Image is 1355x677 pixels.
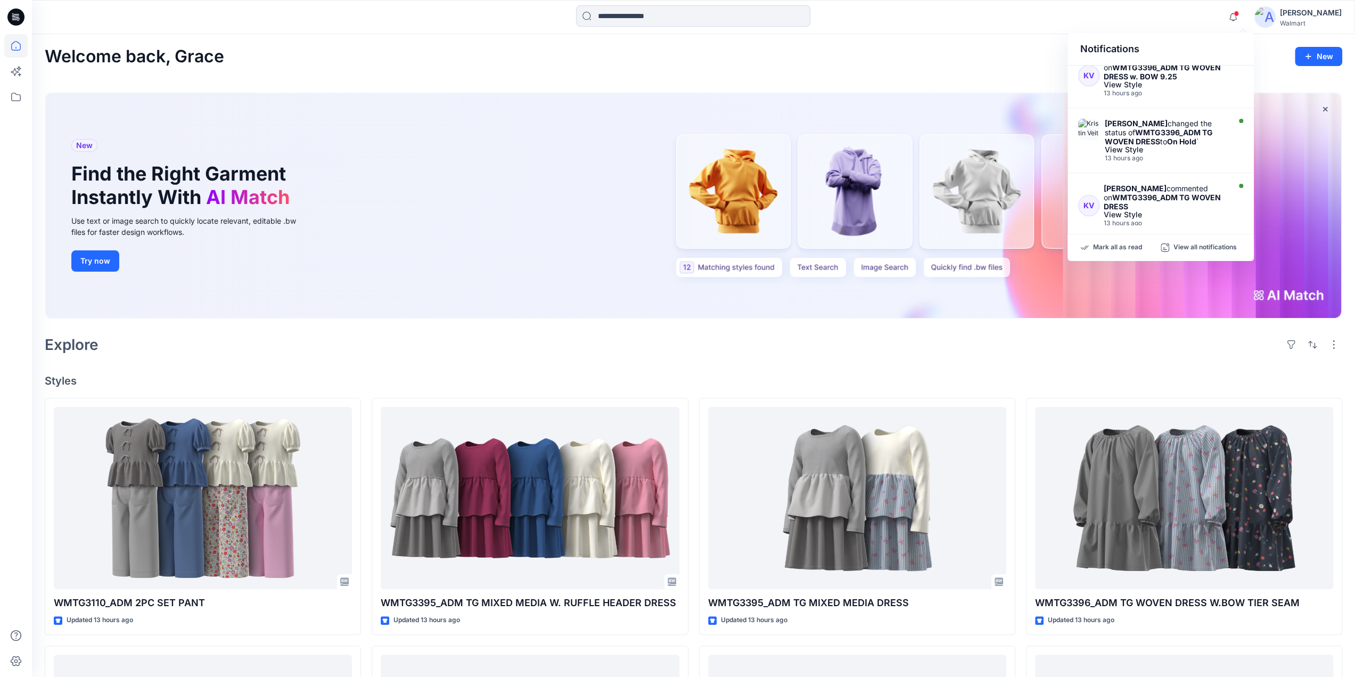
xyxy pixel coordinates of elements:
[1104,54,1227,81] div: commented on
[1078,195,1099,216] div: KV
[1173,243,1237,252] p: View all notifications
[71,250,119,272] button: Try now
[1048,615,1114,626] p: Updated 13 hours ago
[1104,184,1167,193] strong: [PERSON_NAME]
[708,596,1006,610] p: WMTG3395_ADM TG MIXED MEDIA DRESS
[1104,193,1221,211] strong: WMTG3396_ADM TG WOVEN DRESS
[45,336,98,353] h2: Explore
[1035,407,1333,590] a: WMTG3396_ADM TG WOVEN DRESS W.BOW TIER SEAM
[1078,65,1099,86] div: KV
[1035,596,1333,610] p: WMTG3396_ADM TG WOVEN DRESS W.BOW TIER SEAM
[54,407,352,590] a: WMTG3110_ADM 2PC SET PANT
[1105,119,1168,128] strong: [PERSON_NAME]
[1104,89,1227,97] div: Wednesday, October 01, 2025 23:44
[393,615,460,626] p: Updated 13 hours ago
[1078,119,1099,140] img: Kristin Veit
[1105,128,1213,146] strong: WMTG3396_ADM TG WOVEN DRESS
[206,185,290,209] span: AI Match
[45,374,1342,387] h4: Styles
[71,215,311,238] div: Use text or image search to quickly locate relevant, editable .bw files for faster design workflows.
[1295,47,1342,66] button: New
[381,596,679,610] p: WMTG3395_ADM TG MIXED MEDIA W. RUFFLE HEADER DRESS
[1104,63,1221,81] strong: WMTG3396_ADM TG WOVEN DRESS w. BOW 9.25
[721,615,787,626] p: Updated 13 hours ago
[1093,243,1142,252] p: Mark all as read
[54,596,352,610] p: WMTG3110_ADM 2PC SET PANT
[1167,137,1196,146] strong: On Hold
[708,407,1006,590] a: WMTG3395_ADM TG MIXED MEDIA DRESS
[1280,19,1342,27] div: Walmart
[1254,6,1276,28] img: avatar
[71,162,295,208] h1: Find the Right Garment Instantly With
[1105,146,1227,153] div: View Style
[1104,184,1227,211] div: commented on
[1104,211,1227,218] div: View Style
[1105,154,1227,162] div: Wednesday, October 01, 2025 23:42
[1067,33,1254,66] div: Notifications
[67,615,133,626] p: Updated 13 hours ago
[45,47,224,67] h2: Welcome back, Grace
[1105,119,1227,146] div: changed the status of to `
[1280,6,1342,19] div: [PERSON_NAME]
[1104,219,1227,227] div: Wednesday, October 01, 2025 23:42
[76,139,93,152] span: New
[381,407,679,590] a: WMTG3395_ADM TG MIXED MEDIA W. RUFFLE HEADER DRESS
[1104,81,1227,88] div: View Style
